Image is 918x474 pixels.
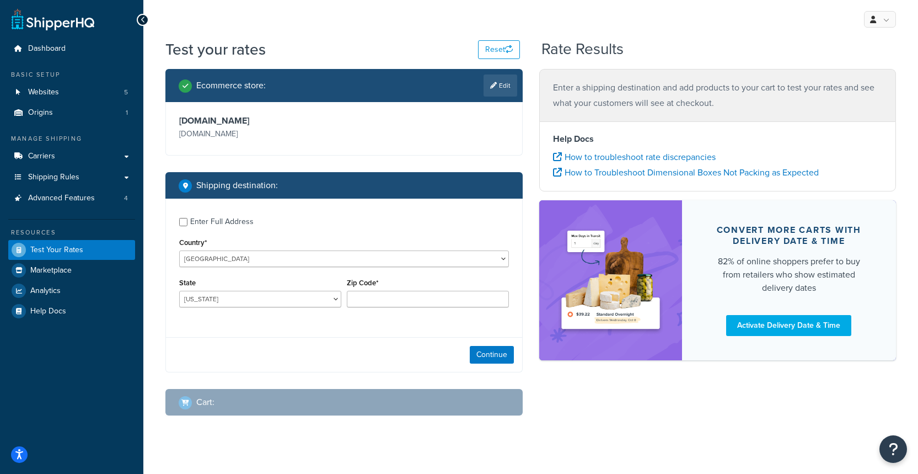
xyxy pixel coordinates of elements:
[8,82,135,103] li: Websites
[8,70,135,79] div: Basic Setup
[8,39,135,59] a: Dashboard
[8,281,135,301] a: Analytics
[179,279,196,287] label: State
[879,435,907,463] button: Open Resource Center
[553,151,716,163] a: How to troubleshoot rate discrepancies
[8,228,135,237] div: Resources
[8,260,135,280] a: Marketplace
[196,397,214,407] h2: Cart :
[179,115,341,126] h3: [DOMAIN_NAME]
[124,88,128,97] span: 5
[126,108,128,118] span: 1
[28,194,95,203] span: Advanced Features
[179,218,187,226] input: Enter Full Address
[541,41,624,58] h2: Rate Results
[8,82,135,103] a: Websites5
[165,39,266,60] h1: Test your rates
[179,238,207,247] label: Country*
[28,152,55,161] span: Carriers
[347,279,378,287] label: Zip Code*
[8,301,135,321] a: Help Docs
[28,88,59,97] span: Websites
[28,173,79,182] span: Shipping Rules
[196,180,278,190] h2: Shipping destination :
[30,246,83,255] span: Test Your Rates
[30,266,72,275] span: Marketplace
[8,188,135,209] li: Advanced Features
[30,307,66,316] span: Help Docs
[28,108,53,118] span: Origins
[8,134,135,143] div: Manage Shipping
[553,132,883,146] h4: Help Docs
[8,167,135,188] a: Shipping Rules
[8,103,135,123] li: Origins
[708,255,870,295] div: 82% of online shoppers prefer to buy from retailers who show estimated delivery dates
[8,146,135,167] a: Carriers
[124,194,128,203] span: 4
[553,166,819,179] a: How to Troubleshoot Dimensional Boxes Not Packing as Expected
[556,217,665,344] img: feature-image-ddt-36eae7f7280da8017bfb280eaccd9c446f90b1fe08728e4019434db127062ab4.png
[196,81,266,90] h2: Ecommerce store :
[30,286,61,296] span: Analytics
[8,240,135,260] a: Test Your Rates
[553,80,883,111] p: Enter a shipping destination and add products to your cart to test your rates and see what your c...
[8,103,135,123] a: Origins1
[708,225,870,247] div: Convert more carts with delivery date & time
[8,188,135,209] a: Advanced Features4
[190,214,254,230] div: Enter Full Address
[179,126,341,142] p: [DOMAIN_NAME]
[484,74,517,97] a: Edit
[28,44,66,54] span: Dashboard
[478,40,520,59] button: Reset
[726,315,851,336] a: Activate Delivery Date & Time
[470,346,514,364] button: Continue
